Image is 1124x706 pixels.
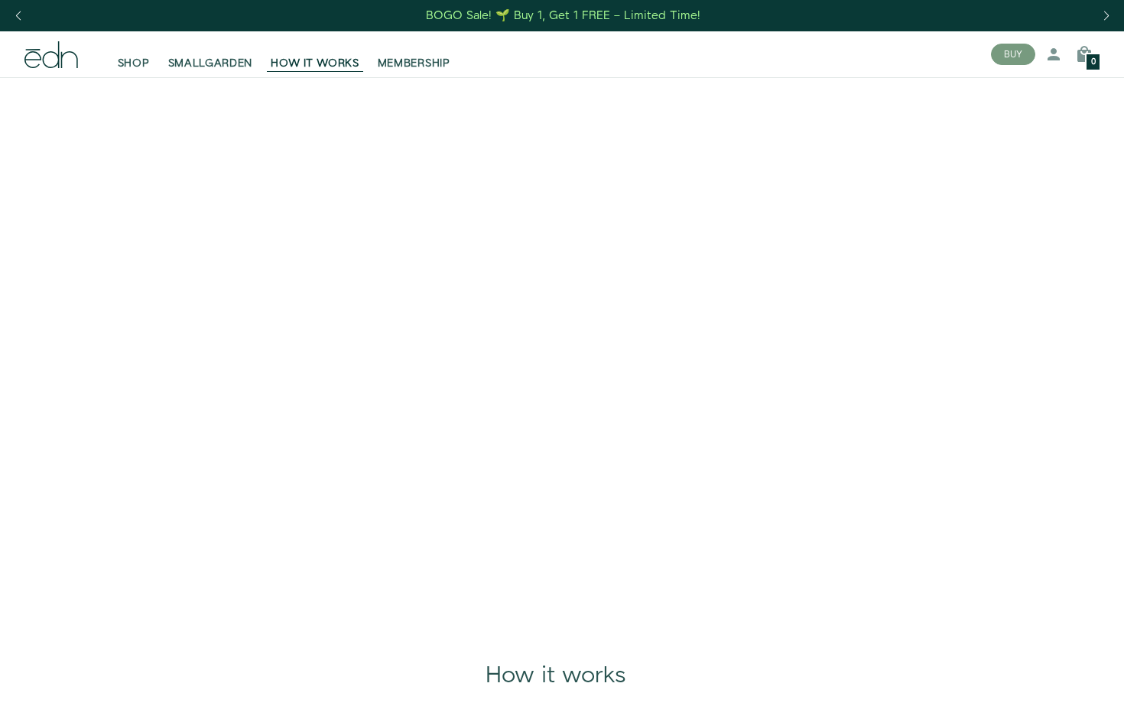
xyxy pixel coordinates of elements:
[378,56,450,71] span: MEMBERSHIP
[271,56,359,71] span: HOW IT WORKS
[55,659,1057,692] div: How it works
[369,37,460,71] a: MEMBERSHIP
[425,4,703,28] a: BOGO Sale! 🌱 Buy 1, Get 1 FREE – Limited Time!
[426,8,700,24] div: BOGO Sale! 🌱 Buy 1, Get 1 FREE – Limited Time!
[168,56,253,71] span: SMALLGARDEN
[109,37,159,71] a: SHOP
[159,37,262,71] a: SMALLGARDEN
[991,44,1035,65] button: BUY
[262,37,368,71] a: HOW IT WORKS
[1003,660,1109,698] iframe: Otvorí widget, kde nájdete viac informácií
[1091,58,1096,67] span: 0
[118,56,150,71] span: SHOP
